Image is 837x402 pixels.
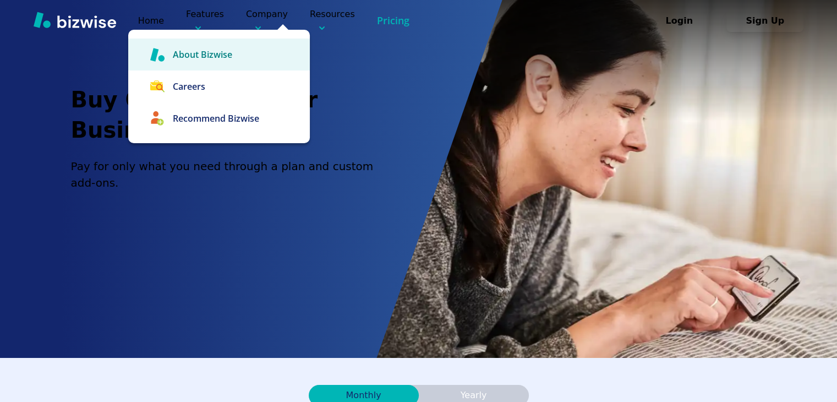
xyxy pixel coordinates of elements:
[641,15,726,26] a: Login
[726,10,803,32] button: Sign Up
[138,15,164,26] a: Home
[726,15,803,26] a: Sign Up
[186,8,224,34] p: Features
[128,70,310,102] a: Careers
[34,12,116,28] img: Bizwise Logo
[346,389,381,401] p: Monthly
[377,14,409,28] a: Pricing
[641,10,718,32] button: Login
[128,102,310,134] a: Recommend Bizwise
[310,8,355,34] p: Resources
[70,158,376,191] p: Pay for only what you need through a plan and custom add-ons.
[70,85,376,145] h2: Buy Only What Your Business Needs.
[128,39,310,70] a: About Bizwise
[461,389,487,401] p: Yearly
[246,8,288,34] p: Company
